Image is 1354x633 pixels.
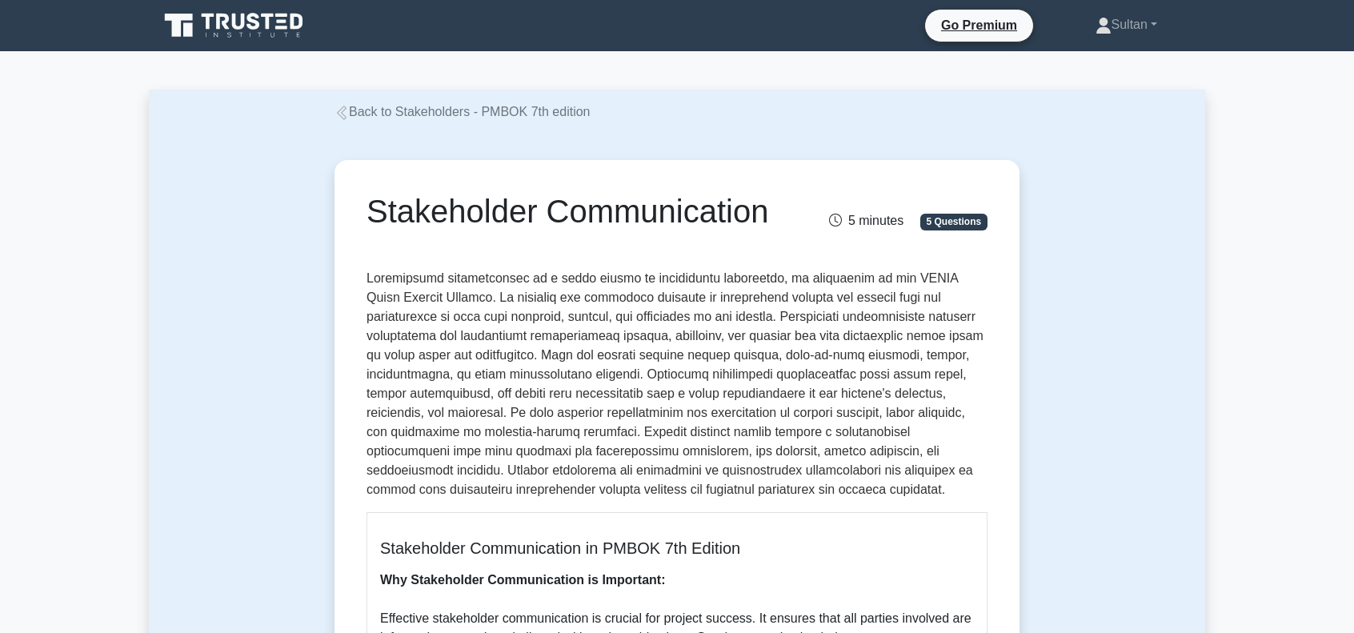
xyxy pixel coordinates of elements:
[380,573,665,587] b: Why Stakeholder Communication is Important:
[1057,9,1196,41] a: Sultan
[367,192,774,230] h1: Stakeholder Communication
[380,539,974,558] h5: Stakeholder Communication in PMBOK 7th Edition
[829,214,903,227] span: 5 minutes
[334,105,590,118] a: Back to Stakeholders - PMBOK 7th edition
[931,15,1027,35] a: Go Premium
[367,269,987,499] p: Loremipsumd sitametconsec ad e seddo eiusmo te incididuntu laboreetdo, ma aliquaenim ad min VENIA...
[920,214,987,230] span: 5 Questions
